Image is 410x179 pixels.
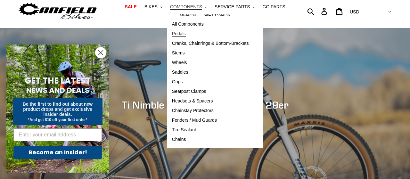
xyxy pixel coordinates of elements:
[13,146,102,159] button: Become an Insider!
[167,20,254,29] a: All Components
[121,3,140,11] a: SALE
[95,47,106,58] button: Close dialog
[167,125,254,135] a: Tire Sealant
[167,116,254,125] a: Fenders / Mud Guards
[262,4,285,10] span: GG PARTS
[172,31,186,37] span: Pedals
[13,128,102,141] input: Enter your email address
[172,118,217,123] span: Fenders / Mud Guards
[172,60,187,65] span: Wheels
[167,58,254,68] a: Wheels
[167,77,254,87] a: Grips
[144,4,158,10] span: BIKES
[172,137,186,142] span: Chains
[172,41,249,46] span: Cranks, Chainrings & Bottom-Brackets
[172,79,183,85] span: Grips
[203,13,231,18] span: GIFT CARDS
[167,87,254,96] a: Seatpost Clamps
[167,29,254,39] a: Pedals
[172,89,206,94] span: Seatpost Clamps
[25,75,91,86] span: GET THE LATEST
[141,3,166,11] button: BIKES
[125,4,136,10] span: SALE
[211,3,258,11] button: SERVICE PARTS
[170,4,202,10] span: COMPONENTS
[167,39,254,48] a: Cranks, Chainrings & Bottom-Brackets
[259,3,288,11] a: GG PARTS
[172,50,185,56] span: Stems
[18,1,98,21] img: Canfield Bikes
[172,69,188,75] span: Saddles
[167,106,254,116] a: Chainstay Protectors
[176,11,199,20] a: MERCH
[179,13,196,18] span: MERCH
[23,102,93,117] span: Be the first to find out about new product drops and get exclusive insider deals.
[167,68,254,77] a: Saddles
[200,11,234,20] a: GIFT CARDS
[167,48,254,58] a: Stems
[172,21,204,27] span: All Components
[172,98,213,104] span: Headsets & Spacers
[167,3,210,11] button: COMPONENTS
[28,118,87,122] span: *And get $10 off your first order*
[172,108,214,113] span: Chainstay Protectors
[215,4,250,10] span: SERVICE PARTS
[167,96,254,106] a: Headsets & Spacers
[167,135,254,144] a: Chains
[172,127,196,133] span: Tire Sealant
[26,85,89,95] span: NEWS AND DEALS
